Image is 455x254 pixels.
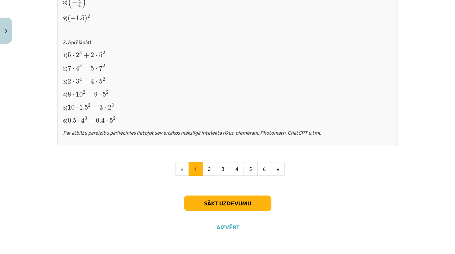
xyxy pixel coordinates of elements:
[78,3,81,7] span: 4
[76,79,79,84] span: 3
[94,92,98,97] span: 9
[106,120,108,123] span: ⋅
[63,116,392,124] p: 6)
[244,162,258,176] button: 5
[78,120,80,123] span: ⋅
[87,92,93,97] span: −
[110,118,113,123] span: 5
[103,78,105,81] span: 2
[216,162,230,176] button: 3
[68,118,76,123] span: 0.5
[73,94,74,97] span: ⋅
[5,29,7,33] img: icon-close-lesson-0947bae3869378f0d4975bcd49f059093ad1ed9edebbc8119c70593378902aed.svg
[63,13,392,23] p: 9)
[81,118,85,123] span: 4
[99,79,103,84] span: 5
[68,79,71,84] span: 2
[108,105,111,110] span: 2
[87,14,90,18] span: 2
[73,81,74,83] span: ⋅
[76,107,78,110] span: ⋅
[103,64,105,68] span: 2
[96,68,97,70] span: ⋅
[99,52,103,57] span: 5
[76,52,79,57] span: 2
[93,105,98,110] span: −
[91,79,94,84] span: 4
[73,55,74,57] span: ⋅
[202,162,216,176] button: 2
[103,92,106,97] span: 5
[63,63,392,72] p: 2)
[63,103,392,111] p: 5)
[257,162,271,176] button: 6
[79,64,82,68] span: 3
[63,89,392,98] p: 4)
[96,55,97,57] span: ⋅
[73,68,74,70] span: ⋅
[99,66,103,71] span: 7
[79,51,82,55] span: 3
[68,92,71,97] span: 8
[84,66,89,71] span: −
[106,91,109,94] span: 2
[89,118,94,123] span: −
[68,66,71,71] span: 7
[68,15,70,22] span: (
[63,38,392,46] p: 2. Aprēķināt!
[113,117,116,120] span: 2
[76,66,79,71] span: 4
[85,117,87,120] span: 3
[96,118,105,123] span: 0.4
[57,162,398,176] nav: Page navigation example
[85,15,87,22] span: )
[88,104,91,107] span: 2
[103,51,105,55] span: 2
[184,196,271,211] button: Sākt uzdevumu
[99,105,103,110] span: 3
[214,224,241,231] button: Aizvērt
[68,52,71,57] span: 5
[104,107,106,110] span: ⋅
[230,162,244,176] button: 4
[79,105,88,110] span: 1.5
[76,92,83,97] span: 10
[96,81,97,83] span: ⋅
[76,16,85,20] span: 1.5
[271,162,285,176] button: »
[111,104,114,107] span: 3
[63,50,392,59] p: 1)
[83,91,85,94] span: 2
[84,79,89,84] span: −
[84,53,89,58] span: +
[68,105,75,110] span: 10
[189,162,203,176] button: 1
[91,66,94,71] span: 5
[63,76,392,85] p: 3)
[63,129,321,136] i: Par atbilžu pareizību pārliecinies lietojot sev ērtākos mākslīgā intelekta rīkus, piemēram, Photo...
[91,52,94,57] span: 2
[79,77,82,81] span: 4
[99,94,101,97] span: ⋅
[70,16,76,21] span: −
